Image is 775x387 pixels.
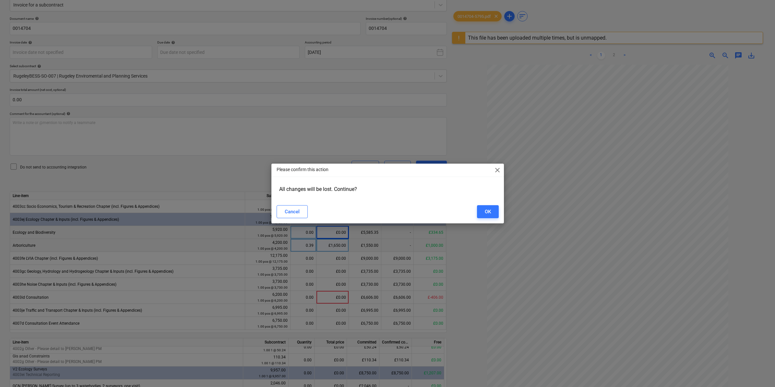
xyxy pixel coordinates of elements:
[477,205,499,218] button: OK
[277,205,308,218] button: Cancel
[494,166,501,174] span: close
[277,166,328,173] p: Please confirm this action
[743,356,775,387] iframe: Chat Widget
[285,207,300,216] div: Cancel
[485,207,491,216] div: OK
[277,183,499,195] div: All changes will be lost. Continue?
